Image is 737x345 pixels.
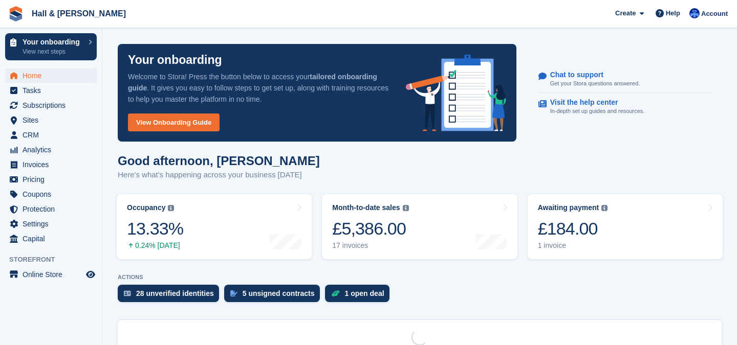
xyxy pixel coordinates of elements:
p: Your onboarding [128,54,222,66]
div: 5 unsigned contracts [243,289,315,297]
a: menu [5,98,97,112]
a: menu [5,187,97,201]
a: Preview store [84,268,97,281]
div: 28 unverified identities [136,289,214,297]
span: Capital [23,232,84,246]
span: Tasks [23,83,84,98]
span: Account [701,9,728,19]
span: Sites [23,113,84,127]
p: In-depth set up guides and resources. [550,107,645,116]
span: Protection [23,202,84,216]
a: menu [5,267,97,282]
img: icon-info-grey-7440780725fd019a000dd9b08b2336e03edf1995a4989e88bcd33f0948082b44.svg [601,205,608,211]
div: £5,386.00 [332,218,408,239]
p: Get your Stora questions answered. [550,79,640,88]
a: Chat to support Get your Stora questions answered. [538,65,712,94]
p: Here's what's happening across your business [DATE] [118,169,320,181]
span: Analytics [23,143,84,157]
a: menu [5,128,97,142]
div: 17 invoices [332,241,408,250]
a: View Onboarding Guide [128,113,220,131]
h1: Good afternoon, [PERSON_NAME] [118,154,320,168]
span: Pricing [23,172,84,187]
a: menu [5,217,97,231]
a: Hall & [PERSON_NAME] [28,5,130,22]
p: Chat to support [550,71,632,79]
a: 1 open deal [325,285,395,307]
span: CRM [23,128,84,142]
a: 5 unsigned contracts [224,285,325,307]
div: Month-to-date sales [332,203,400,212]
a: menu [5,232,97,246]
img: Claire Banham [689,8,700,18]
span: Settings [23,217,84,231]
a: Your onboarding View next steps [5,33,97,60]
a: Visit the help center In-depth set up guides and resources. [538,93,712,121]
img: deal-1b604bf984904fb50ccaf53a9ad4b4a5d6e5aea283cecdc64d6e3604feb123c2.svg [331,290,340,297]
div: 0.24% [DATE] [127,241,183,250]
div: Awaiting payment [538,203,599,212]
img: stora-icon-8386f47178a22dfd0bd8f6a31ec36ba5ce8667c1dd55bd0f319d3a0aa187defe.svg [8,6,24,21]
div: £184.00 [538,218,608,239]
div: 1 invoice [538,241,608,250]
a: menu [5,68,97,83]
img: icon-info-grey-7440780725fd019a000dd9b08b2336e03edf1995a4989e88bcd33f0948082b44.svg [168,205,174,211]
a: menu [5,157,97,172]
p: Your onboarding [23,38,83,45]
img: onboarding-info-6c161a55d2c0e0a8cae90662b2fe09162a5109e8cc188191df67fb4f79e88e88.svg [406,55,506,131]
a: menu [5,143,97,157]
span: Help [666,8,680,18]
img: verify_identity-adf6edd0f0f0b5bbfe63781bf79b02c33cf7c696d77639b501bdc392416b5a36.svg [124,290,131,296]
div: Occupancy [127,203,165,212]
span: Subscriptions [23,98,84,112]
a: menu [5,202,97,216]
a: Awaiting payment £184.00 1 invoice [528,194,723,259]
a: 28 unverified identities [118,285,224,307]
span: Invoices [23,157,84,172]
span: Create [615,8,636,18]
p: Visit the help center [550,98,637,107]
a: Month-to-date sales £5,386.00 17 invoices [322,194,517,259]
span: Storefront [9,255,102,265]
a: menu [5,83,97,98]
div: 13.33% [127,218,183,239]
p: Welcome to Stora! Press the button below to access your . It gives you easy to follow steps to ge... [128,71,389,105]
span: Coupons [23,187,84,201]
span: Online Store [23,267,84,282]
img: contract_signature_icon-13c848040528278c33f63329250d36e43548de30e8caae1d1a13099fd9432cc5.svg [230,290,237,296]
p: ACTIONS [118,274,722,281]
a: menu [5,172,97,187]
a: menu [5,113,97,127]
a: Occupancy 13.33% 0.24% [DATE] [117,194,312,259]
span: Home [23,68,84,83]
img: icon-info-grey-7440780725fd019a000dd9b08b2336e03edf1995a4989e88bcd33f0948082b44.svg [403,205,409,211]
div: 1 open deal [345,289,384,297]
p: View next steps [23,47,83,56]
